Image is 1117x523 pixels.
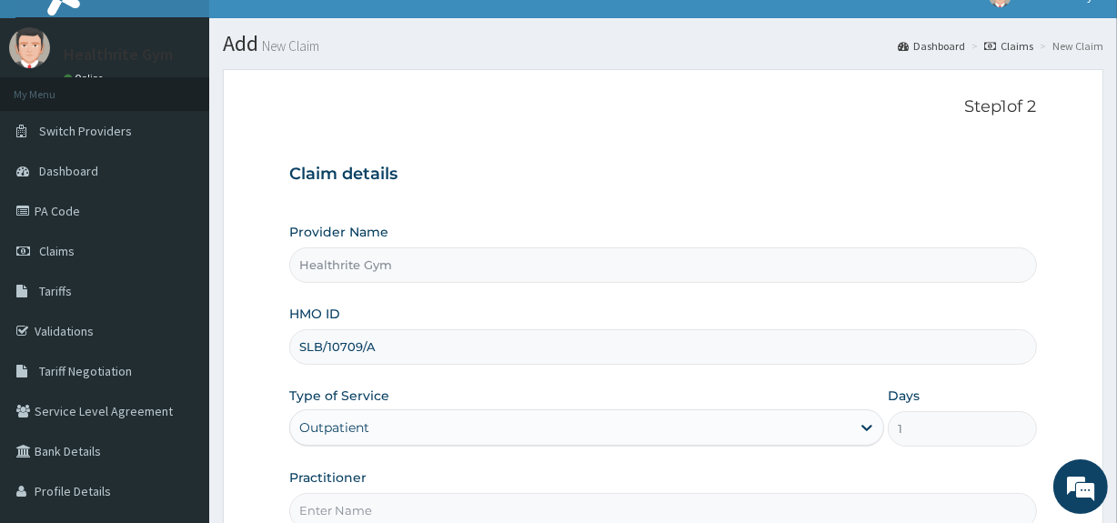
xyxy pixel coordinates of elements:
[289,329,1036,365] input: Enter HMO ID
[984,38,1033,54] a: Claims
[39,163,98,179] span: Dashboard
[64,46,173,63] p: Healthrite Gym
[39,283,72,299] span: Tariffs
[258,39,319,53] small: New Claim
[289,223,388,241] label: Provider Name
[95,102,306,126] div: Chat with us now
[39,363,132,379] span: Tariff Negotiation
[39,243,75,259] span: Claims
[1035,38,1103,54] li: New Claim
[223,32,1103,55] h1: Add
[64,72,107,85] a: Online
[34,91,74,136] img: d_794563401_company_1708531726252_794563401
[9,338,347,402] textarea: Type your message and hit 'Enter'
[888,387,920,405] label: Days
[298,9,342,53] div: Minimize live chat window
[289,97,1036,117] p: Step 1 of 2
[898,38,965,54] a: Dashboard
[289,387,389,405] label: Type of Service
[39,123,132,139] span: Switch Providers
[289,305,340,323] label: HMO ID
[106,150,251,334] span: We're online!
[289,468,367,487] label: Practitioner
[289,165,1036,185] h3: Claim details
[9,27,50,68] img: User Image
